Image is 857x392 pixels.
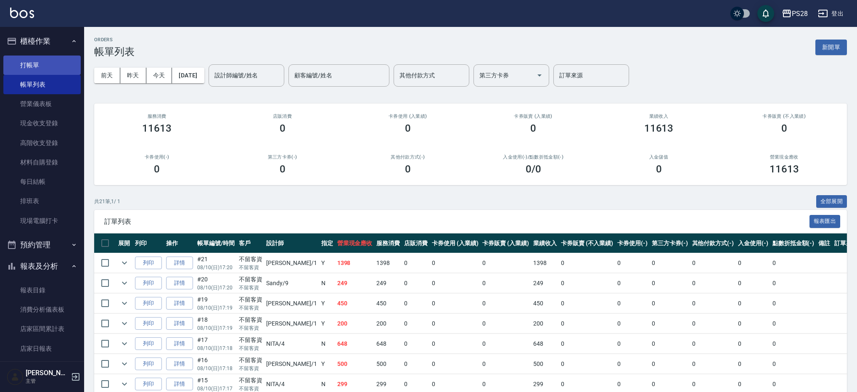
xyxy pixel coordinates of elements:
[195,233,237,253] th: 帳單編號/時間
[335,294,375,313] td: 450
[374,273,402,293] td: 249
[118,257,131,269] button: expand row
[135,297,162,310] button: 列印
[405,122,411,134] h3: 0
[239,344,262,352] p: 不留客資
[374,233,402,253] th: 服務消費
[239,365,262,372] p: 不留客資
[120,68,146,83] button: 昨天
[7,368,24,385] img: Person
[430,253,481,273] td: 0
[481,154,586,160] h2: 入金使用(-) /點數折抵金額(-)
[650,253,690,273] td: 0
[770,163,799,175] h3: 11613
[405,163,411,175] h3: 0
[690,334,736,354] td: 0
[239,304,262,312] p: 不留客資
[319,253,335,273] td: Y
[559,233,615,253] th: 卡券販賣 (不入業績)
[650,273,690,293] td: 0
[335,273,375,293] td: 249
[264,233,319,253] th: 設計師
[770,334,817,354] td: 0
[559,314,615,334] td: 0
[559,294,615,313] td: 0
[3,234,81,256] button: 預約管理
[402,273,430,293] td: 0
[26,369,69,377] h5: [PERSON_NAME]
[195,253,237,273] td: #21
[197,304,235,312] p: 08/10 (日) 17:19
[197,284,235,291] p: 08/10 (日) 17:20
[374,314,402,334] td: 200
[615,294,650,313] td: 0
[335,314,375,334] td: 200
[146,68,172,83] button: 今天
[480,273,531,293] td: 0
[3,300,81,319] a: 消費分析儀表板
[736,294,770,313] td: 0
[531,253,559,273] td: 1398
[757,5,774,22] button: save
[430,354,481,374] td: 0
[3,358,81,378] a: 店家排行榜
[530,122,536,134] h3: 0
[792,8,808,19] div: PS28
[3,191,81,211] a: 排班表
[355,114,460,119] h2: 卡券使用 (入業績)
[135,257,162,270] button: 列印
[239,324,262,332] p: 不留客資
[531,294,559,313] td: 450
[402,334,430,354] td: 0
[809,217,841,225] a: 報表匯出
[104,154,209,160] h2: 卡券使用(-)
[531,334,559,354] td: 648
[195,354,237,374] td: #16
[319,294,335,313] td: Y
[559,273,615,293] td: 0
[116,233,133,253] th: 展開
[480,314,531,334] td: 0
[280,163,286,175] h3: 0
[690,233,736,253] th: 其他付款方式(-)
[355,154,460,160] h2: 其他付款方式(-)
[118,337,131,350] button: expand row
[815,43,847,51] a: 新開單
[690,294,736,313] td: 0
[650,354,690,374] td: 0
[650,233,690,253] th: 第三方卡券(-)
[135,378,162,391] button: 列印
[374,294,402,313] td: 450
[815,40,847,55] button: 新開單
[3,211,81,230] a: 現場電腦打卡
[239,376,262,385] div: 不留客資
[430,233,481,253] th: 卡券使用 (入業績)
[237,233,265,253] th: 客戶
[280,122,286,134] h3: 0
[166,337,193,350] a: 詳情
[94,46,135,58] h3: 帳單列表
[736,233,770,253] th: 入金使用(-)
[335,233,375,253] th: 營業現金應收
[559,334,615,354] td: 0
[770,314,817,334] td: 0
[154,163,160,175] h3: 0
[690,354,736,374] td: 0
[335,334,375,354] td: 648
[606,114,711,119] h2: 業績收入
[264,314,319,334] td: [PERSON_NAME] /1
[430,273,481,293] td: 0
[3,114,81,133] a: 現金收支登錄
[94,68,120,83] button: 前天
[770,233,817,253] th: 點數折抵金額(-)
[3,339,81,358] a: 店家日報表
[615,314,650,334] td: 0
[135,317,162,330] button: 列印
[195,314,237,334] td: #18
[166,378,193,391] a: 詳情
[402,314,430,334] td: 0
[531,314,559,334] td: 200
[230,154,335,160] h2: 第三方卡券(-)
[3,319,81,339] a: 店家區間累計表
[3,75,81,94] a: 帳單列表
